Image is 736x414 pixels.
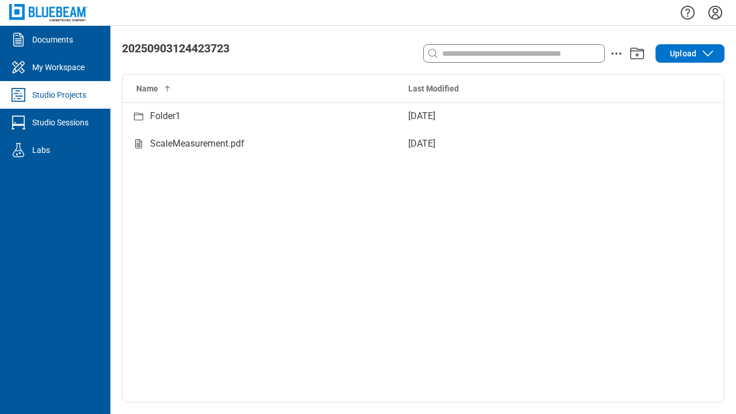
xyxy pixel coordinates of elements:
div: Last Modified [408,83,654,94]
span: Upload [670,48,696,59]
table: Studio items table [122,75,724,158]
button: Settings [706,3,724,22]
svg: Studio Sessions [9,113,28,132]
button: Add [628,44,646,63]
td: [DATE] [399,130,664,158]
span: 20250903124423723 [122,41,229,55]
svg: Studio Projects [9,86,28,104]
div: Folder1 [150,109,181,124]
div: Documents [32,34,73,45]
button: action-menu [609,47,623,60]
div: Name [136,83,390,94]
div: Labs [32,144,50,156]
svg: Labs [9,141,28,159]
div: ScaleMeasurement.pdf [150,137,244,151]
div: My Workspace [32,62,85,73]
div: Studio Sessions [32,117,89,128]
svg: Documents [9,30,28,49]
div: Studio Projects [32,89,86,101]
td: [DATE] [399,102,664,130]
button: Upload [655,44,724,63]
svg: My Workspace [9,58,28,76]
img: Bluebeam, Inc. [9,4,87,21]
